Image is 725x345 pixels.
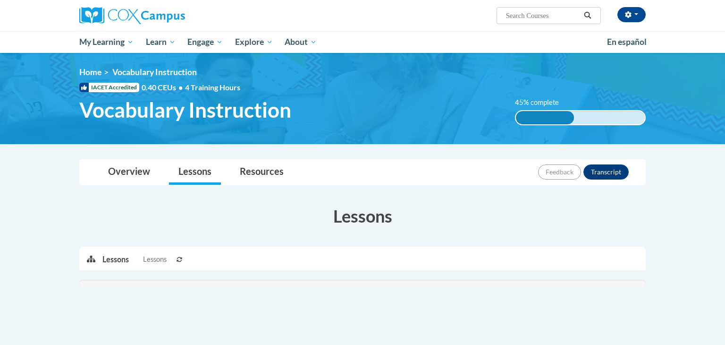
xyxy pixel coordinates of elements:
div: Main menu [65,31,660,53]
span: Vocabulary Instruction [79,97,291,122]
button: Feedback [538,164,581,180]
a: Lessons [169,160,221,185]
span: 4 Training Hours [185,83,240,92]
span: Vocabulary Instruction [112,67,197,77]
button: Account Settings [617,7,646,22]
span: Lessons [143,254,167,265]
img: Cox Campus [79,7,185,24]
a: En español [601,32,653,52]
a: My Learning [73,31,140,53]
span: Engage [187,36,223,48]
span: Learn [146,36,176,48]
a: Overview [99,160,160,185]
span: IACET Accredited [79,83,139,92]
span: 0.40 CEUs [142,82,185,93]
span: • [178,83,183,92]
span: About [285,36,317,48]
p: Lessons [102,254,129,265]
a: Learn [140,31,182,53]
input: Search Courses [505,10,581,21]
a: Cox Campus [79,7,259,24]
div: 45% complete [516,111,574,124]
label: 45% complete [515,97,569,108]
button: Search [581,10,595,21]
a: Engage [181,31,229,53]
span: En español [607,37,647,47]
h3: Lessons [79,204,646,228]
a: About [279,31,323,53]
button: Transcript [583,164,629,180]
a: Resources [230,160,293,185]
span: My Learning [79,36,134,48]
a: Home [79,67,101,77]
span: Explore [235,36,273,48]
a: Explore [229,31,279,53]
